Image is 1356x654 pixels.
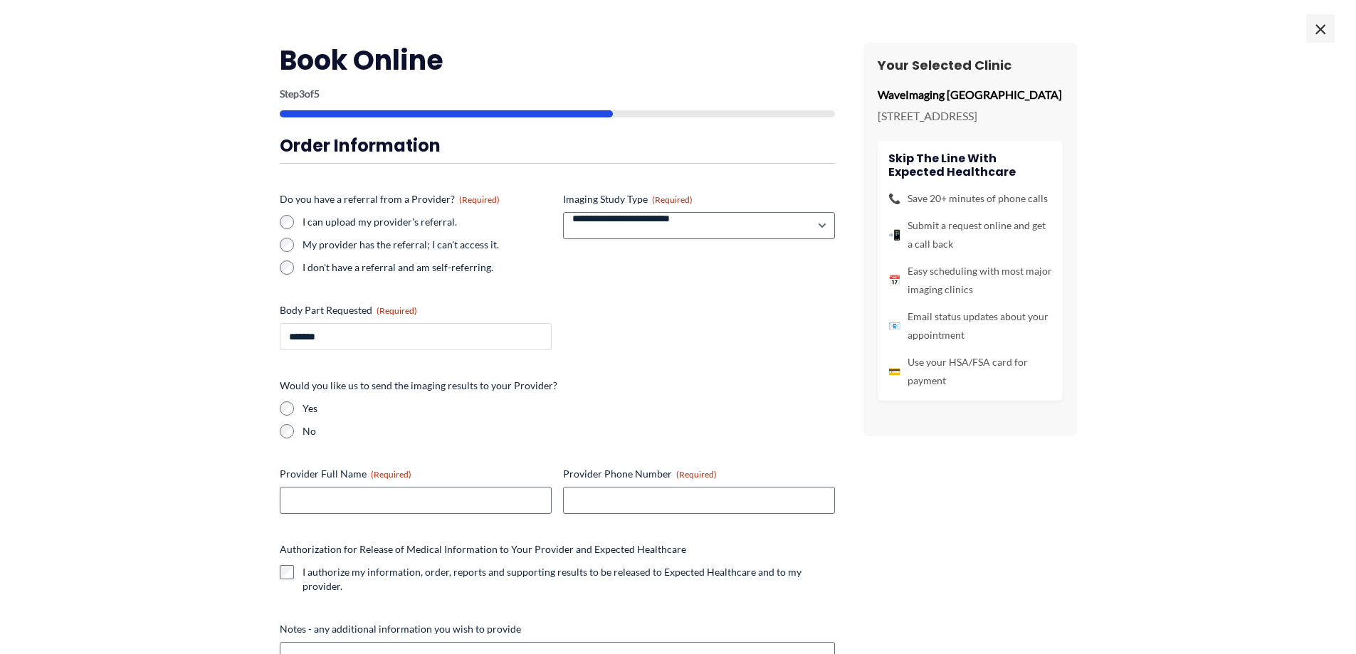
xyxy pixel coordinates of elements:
[888,271,900,290] span: 📅
[888,262,1052,299] li: Easy scheduling with most major imaging clinics
[280,542,686,557] legend: Authorization for Release of Medical Information to Your Provider and Expected Healthcare
[303,238,552,252] label: My provider has the referral; I can't access it.
[303,424,835,438] label: No
[563,467,835,481] label: Provider Phone Number
[888,317,900,335] span: 📧
[563,192,835,206] label: Imaging Study Type
[280,89,835,99] p: Step of
[888,189,900,208] span: 📞
[888,353,1052,390] li: Use your HSA/FSA card for payment
[888,362,900,381] span: 💳
[371,469,411,480] span: (Required)
[652,194,693,205] span: (Required)
[878,57,1063,73] h3: Your Selected Clinic
[280,192,500,206] legend: Do you have a referral from a Provider?
[303,215,552,229] label: I can upload my provider's referral.
[280,135,835,157] h3: Order Information
[1306,14,1335,43] span: ×
[280,622,835,636] label: Notes - any additional information you wish to provide
[377,305,417,316] span: (Required)
[280,467,552,481] label: Provider Full Name
[303,401,835,416] label: Yes
[888,216,1052,253] li: Submit a request online and get a call back
[888,152,1052,179] h4: Skip the line with Expected Healthcare
[888,189,1052,208] li: Save 20+ minutes of phone calls
[280,379,557,393] legend: Would you like us to send the imaging results to your Provider?
[303,260,552,275] label: I don't have a referral and am self-referring.
[303,565,835,594] label: I authorize my information, order, reports and supporting results to be released to Expected Heal...
[459,194,500,205] span: (Required)
[676,469,717,480] span: (Required)
[299,88,305,100] span: 3
[280,43,835,78] h2: Book Online
[280,303,552,317] label: Body Part Requested
[888,226,900,244] span: 📲
[314,88,320,100] span: 5
[878,105,1063,127] p: [STREET_ADDRESS]
[878,84,1063,105] p: WaveImaging [GEOGRAPHIC_DATA]
[888,307,1052,344] li: Email status updates about your appointment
